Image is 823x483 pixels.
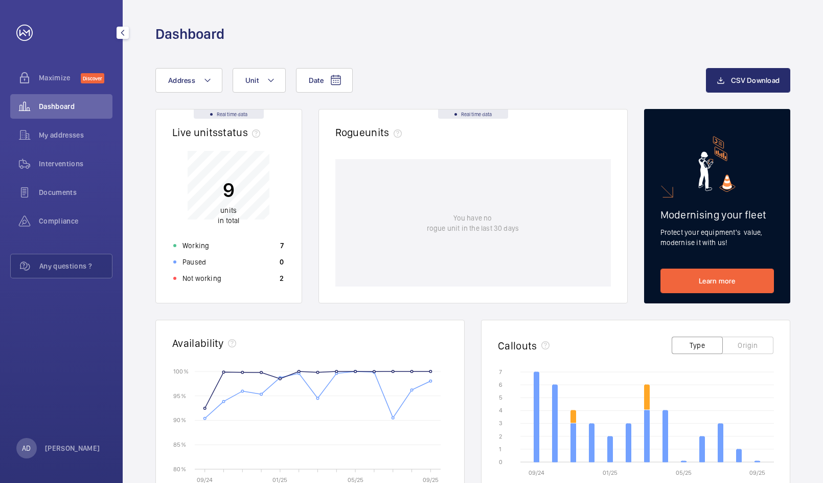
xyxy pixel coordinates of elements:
p: Paused [182,257,206,267]
p: 0 [280,257,284,267]
p: AD [22,443,31,453]
span: CSV Download [731,76,780,84]
span: Address [168,76,195,84]
span: units [365,126,406,139]
span: My addresses [39,130,112,140]
text: 100 % [173,367,189,375]
h2: Modernising your fleet [660,208,774,221]
text: 80 % [173,465,186,472]
text: 2 [499,433,502,440]
p: Protect your equipment's value, modernise it with us! [660,227,774,248]
span: Interventions [39,159,112,169]
p: 9 [218,177,239,203]
p: Not working [182,273,221,283]
span: Discover [81,73,104,83]
span: units [220,206,237,214]
text: 3 [499,420,502,427]
text: 1 [499,446,501,453]
span: Any questions ? [39,261,112,271]
button: Type [672,337,723,354]
span: Maximize [39,73,81,83]
div: Real time data [194,109,264,119]
h2: Live units [172,126,264,139]
span: Date [309,76,324,84]
text: 5 [499,394,502,401]
span: Documents [39,187,112,197]
text: 05/25 [676,469,692,476]
p: You have no rogue unit in the last 30 days [427,213,519,233]
button: Unit [233,68,286,93]
p: 2 [280,273,284,283]
h2: Callouts [498,339,537,352]
button: Origin [722,337,773,354]
img: marketing-card.svg [698,136,736,192]
text: 01/25 [603,469,618,476]
text: 09/25 [749,469,765,476]
text: 85 % [173,441,186,448]
span: Dashboard [39,101,112,112]
p: 7 [280,240,284,251]
button: CSV Download [706,68,790,93]
span: status [218,126,264,139]
h1: Dashboard [155,25,224,43]
div: Real time data [438,109,508,119]
text: 6 [499,381,502,388]
span: Unit [245,76,259,84]
p: in total [218,205,239,226]
h2: Availability [172,337,224,349]
button: Date [296,68,353,93]
h2: Rogue [335,126,406,139]
text: 09/24 [529,469,544,476]
text: 90 % [173,416,186,424]
p: [PERSON_NAME] [45,443,100,453]
p: Working [182,240,209,251]
span: Compliance [39,216,112,226]
text: 95 % [173,392,186,399]
text: 7 [499,368,502,376]
text: 4 [499,407,502,414]
text: 0 [499,458,502,466]
a: Learn more [660,269,774,293]
button: Address [155,68,222,93]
